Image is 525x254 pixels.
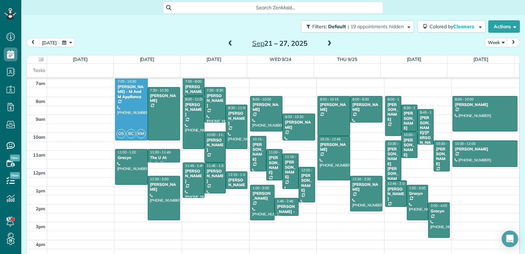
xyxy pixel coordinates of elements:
[298,20,414,33] a: Filters: Default | 19 appointments hidden
[136,129,146,138] span: KM
[301,173,313,193] div: [PERSON_NAME]
[301,168,320,172] span: 12:00 - 2:00
[185,102,202,117] div: [PERSON_NAME]
[252,191,272,201] div: [PERSON_NAME]
[39,38,60,47] button: [DATE]
[455,147,515,151] div: [PERSON_NAME]
[353,177,371,181] span: 12:30 - 2:30
[277,199,293,203] span: 1:45 - 2:45
[253,97,271,102] span: 8:00 - 10:00
[150,88,169,93] span: 7:30 - 10:30
[420,110,438,115] span: 8:45 - 10:45
[502,231,518,247] div: Open Intercom Messenger
[285,115,303,119] span: 9:00 - 10:30
[485,38,507,47] button: Week
[207,88,223,93] span: 7:30 - 9:30
[150,182,178,192] div: [PERSON_NAME]
[320,97,338,102] span: 8:00 - 10:15
[228,111,245,126] div: [PERSON_NAME]
[436,141,457,146] span: 10:30 - 12:15
[150,155,178,165] div: The U At Ledroit
[488,20,520,33] button: Actions
[270,56,292,62] a: Wed 9/24
[455,102,515,107] div: [PERSON_NAME]
[252,102,280,112] div: [PERSON_NAME]
[430,209,448,213] div: Gracyn
[117,155,145,160] div: Gracyn
[284,120,313,130] div: [PERSON_NAME]
[403,111,415,131] div: [PERSON_NAME]
[206,56,221,62] a: [DATE]
[387,102,399,122] div: [PERSON_NAME]
[36,116,45,122] span: 9am
[403,138,415,158] div: [PERSON_NAME]
[140,56,155,62] a: [DATE]
[269,150,289,155] span: 11:00 - 12:45
[237,40,323,47] h2: 21 – 27, 2025
[228,172,247,177] span: 12:15 - 1:15
[33,67,45,73] span: Tasks
[185,79,202,84] span: 7:00 - 8:00
[33,134,45,140] span: 10am
[301,20,414,33] button: Filters: Default | 19 appointments hidden
[206,138,224,152] div: [PERSON_NAME]
[150,177,169,181] span: 12:30 - 3:00
[33,152,45,158] span: 11am
[206,93,224,108] div: [PERSON_NAME]
[312,23,327,30] span: Filters:
[185,97,204,102] span: 8:00 - 11:00
[352,102,380,112] div: [PERSON_NAME]
[36,98,45,104] span: 8am
[36,81,45,86] span: 7am
[407,56,422,62] a: [DATE]
[404,106,422,110] span: 8:30 - 10:00
[185,169,202,183] div: [PERSON_NAME]
[10,155,20,161] span: New
[185,84,202,99] div: [PERSON_NAME]
[320,102,348,112] div: [PERSON_NAME]
[253,137,273,141] span: 10:15 - 12:15
[252,39,265,47] span: Sep
[320,142,348,152] div: [PERSON_NAME]
[207,133,227,137] span: 10:00 - 11:45
[328,23,346,30] span: Default
[207,163,225,168] span: 11:45 - 1:30
[118,79,136,84] span: 7:00 - 10:30
[388,181,406,186] span: 12:45 - 2:15
[252,142,264,162] div: [PERSON_NAME]
[116,129,126,138] span: OS
[348,23,404,30] span: | 19 appointments hidden
[409,186,426,190] span: 1:00 - 3:00
[284,160,297,180] div: [PERSON_NAME]
[453,23,475,30] span: Cleaners
[36,224,45,229] span: 3pm
[33,170,45,176] span: 12pm
[473,56,488,62] a: [DATE]
[10,172,20,179] span: New
[73,56,88,62] a: [DATE]
[417,20,485,33] button: Colored byCleaners
[228,178,245,192] div: [PERSON_NAME]
[117,84,145,99] div: [PERSON_NAME] - M And M Appliance
[320,137,340,141] span: 10:15 - 12:45
[285,155,303,159] span: 11:15 - 1:15
[455,141,476,146] span: 10:30 - 12:00
[388,141,408,146] span: 10:30 - 12:45
[253,186,269,190] span: 1:00 - 3:00
[126,129,136,138] span: BC
[118,150,136,155] span: 11:00 - 1:00
[507,38,520,47] button: next
[409,191,426,196] div: Gracyn
[228,106,247,110] span: 8:30 - 11:00
[388,97,406,102] span: 8:00 - 10:15
[387,147,399,186] div: [PERSON_NAME] [PERSON_NAME]
[420,115,432,150] div: [PERSON_NAME]/[PERSON_NAME]
[404,133,424,137] span: 10:00 - 11:30
[431,203,447,208] span: 2:00 - 4:00
[26,38,40,47] button: prev
[185,163,204,168] span: 11:45 - 1:45
[337,56,357,62] a: Thu 9/25
[436,147,448,167] div: [PERSON_NAME]
[36,242,45,247] span: 4pm
[268,155,280,175] div: [PERSON_NAME]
